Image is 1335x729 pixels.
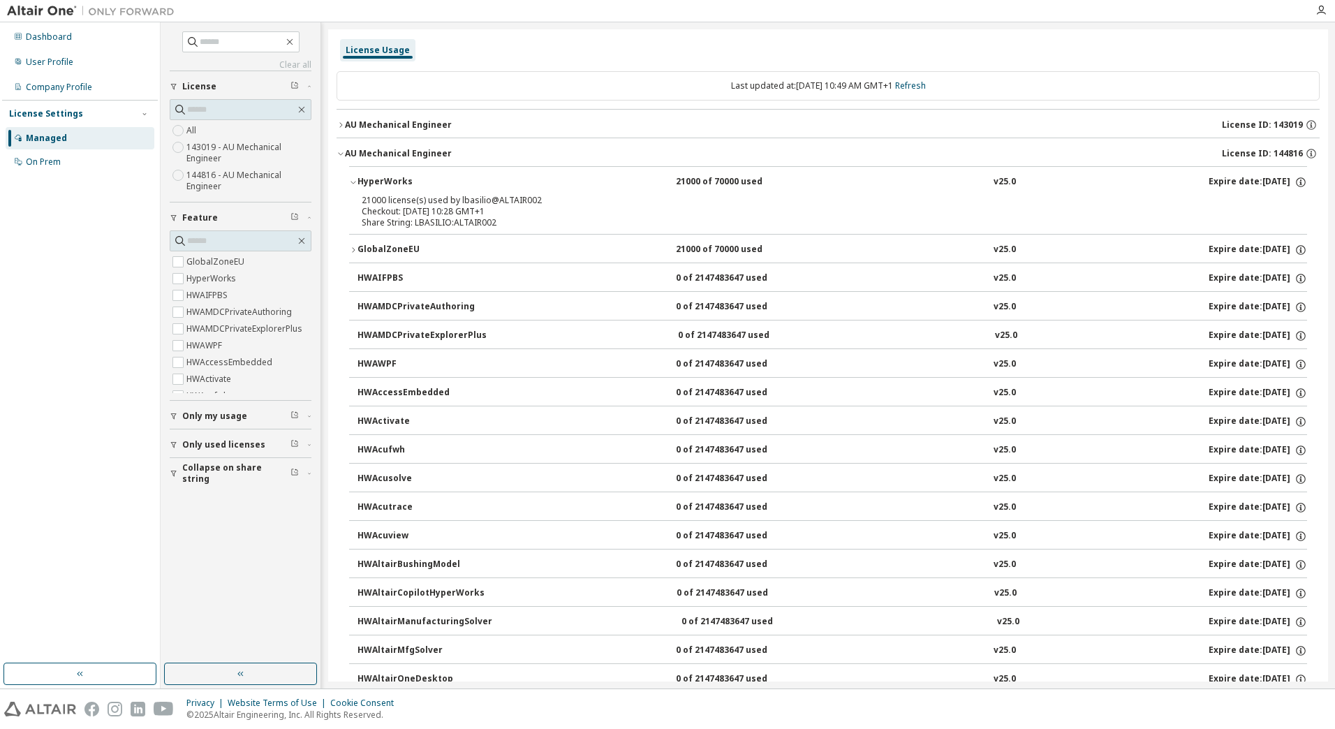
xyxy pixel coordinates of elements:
span: License [182,81,216,92]
button: License [170,71,311,102]
button: HWActivate0 of 2147483647 usedv25.0Expire date:[DATE] [357,406,1307,437]
div: HWAccessEmbedded [357,387,483,399]
div: Company Profile [26,82,92,93]
div: v25.0 [994,501,1016,514]
div: Expire date: [DATE] [1209,673,1307,686]
button: Feature [170,202,311,233]
div: v25.0 [994,301,1016,314]
div: 0 of 2147483647 used [678,330,804,342]
label: HWAIFPBS [186,287,230,304]
label: 144816 - AU Mechanical Engineer [186,167,311,195]
div: Cookie Consent [330,698,402,709]
img: youtube.svg [154,702,174,716]
div: v25.0 [994,473,1016,485]
label: HyperWorks [186,270,239,287]
div: 0 of 2147483647 used [681,616,807,628]
span: License ID: 143019 [1222,119,1303,131]
label: HWActivate [186,371,234,388]
div: v25.0 [994,673,1016,686]
div: HWActivate [357,415,483,428]
button: HWAMDCPrivateExplorerPlus0 of 2147483647 usedv25.0Expire date:[DATE] [357,321,1307,351]
div: Expire date: [DATE] [1209,301,1307,314]
div: HWAWPF [357,358,483,371]
div: 0 of 2147483647 used [676,272,802,285]
div: User Profile [26,57,73,68]
span: Clear filter [290,411,299,422]
button: HWAccessEmbedded0 of 2147483647 usedv25.0Expire date:[DATE] [357,378,1307,408]
label: GlobalZoneEU [186,253,247,270]
div: v25.0 [994,444,1016,457]
button: HWAcutrace0 of 2147483647 usedv25.0Expire date:[DATE] [357,492,1307,523]
div: v25.0 [994,358,1016,371]
span: Clear filter [290,468,299,479]
div: Expire date: [DATE] [1209,244,1307,256]
div: v25.0 [995,330,1017,342]
img: altair_logo.svg [4,702,76,716]
div: Expire date: [DATE] [1209,501,1307,514]
div: Expire date: [DATE] [1209,616,1307,628]
img: linkedin.svg [131,702,145,716]
button: AU Mechanical EngineerLicense ID: 144816 [337,138,1320,169]
div: Dashboard [26,31,72,43]
div: HWAltairBushingModel [357,559,483,571]
div: 21000 of 70000 used [676,244,802,256]
label: HWAMDCPrivateExplorerPlus [186,321,305,337]
button: HWAltairBushingModel0 of 2147483647 usedv25.0Expire date:[DATE] [357,550,1307,580]
div: HWAltairOneDesktop [357,673,483,686]
button: AU Mechanical EngineerLicense ID: 143019 [337,110,1320,140]
div: v25.0 [997,616,1019,628]
div: 0 of 2147483647 used [676,673,802,686]
div: Expire date: [DATE] [1209,272,1307,285]
div: HWAcufwh [357,444,483,457]
div: Expire date: [DATE] [1209,444,1307,457]
div: 0 of 2147483647 used [676,559,802,571]
div: Expire date: [DATE] [1209,645,1307,657]
div: v25.0 [994,387,1016,399]
div: 0 of 2147483647 used [676,501,802,514]
div: HWAltairCopilotHyperWorks [357,587,485,600]
p: © 2025 Altair Engineering, Inc. All Rights Reserved. [186,709,402,721]
div: 0 of 2147483647 used [676,530,802,543]
div: v25.0 [994,530,1016,543]
span: Only my usage [182,411,247,422]
div: v25.0 [994,415,1016,428]
button: GlobalZoneEU21000 of 70000 usedv25.0Expire date:[DATE] [349,235,1307,265]
div: AU Mechanical Engineer [345,148,452,159]
div: Last updated at: [DATE] 10:49 AM GMT+1 [337,71,1320,101]
div: HWAMDCPrivateExplorerPlus [357,330,487,342]
label: HWAWPF [186,337,225,354]
div: AU Mechanical Engineer [345,119,452,131]
div: Expire date: [DATE] [1209,176,1307,189]
button: HWAMDCPrivateAuthoring0 of 2147483647 usedv25.0Expire date:[DATE] [357,292,1307,323]
button: Only used licenses [170,429,311,460]
div: Expire date: [DATE] [1209,559,1307,571]
div: Website Terms of Use [228,698,330,709]
span: License ID: 144816 [1222,148,1303,159]
img: facebook.svg [84,702,99,716]
div: Managed [26,133,67,144]
button: HWAcufwh0 of 2147483647 usedv25.0Expire date:[DATE] [357,435,1307,466]
div: 0 of 2147483647 used [676,645,802,657]
button: HWAltairMfgSolver0 of 2147483647 usedv25.0Expire date:[DATE] [357,635,1307,666]
button: HWAWPF0 of 2147483647 usedv25.0Expire date:[DATE] [357,349,1307,380]
div: 0 of 2147483647 used [676,473,802,485]
div: v25.0 [994,559,1016,571]
div: Expire date: [DATE] [1209,387,1307,399]
label: HWAMDCPrivateAuthoring [186,304,295,321]
div: 0 of 2147483647 used [676,387,802,399]
label: HWAcufwh [186,388,231,404]
div: v25.0 [994,587,1017,600]
label: 143019 - AU Mechanical Engineer [186,139,311,167]
div: HWAcutrace [357,501,483,514]
a: Clear all [170,59,311,71]
div: v25.0 [994,272,1016,285]
img: Altair One [7,4,182,18]
div: Expire date: [DATE] [1209,415,1307,428]
span: Clear filter [290,81,299,92]
div: Privacy [186,698,228,709]
span: Clear filter [290,439,299,450]
div: v25.0 [994,645,1016,657]
div: 0 of 2147483647 used [676,415,802,428]
div: HyperWorks [357,176,483,189]
div: 0 of 2147483647 used [676,358,802,371]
